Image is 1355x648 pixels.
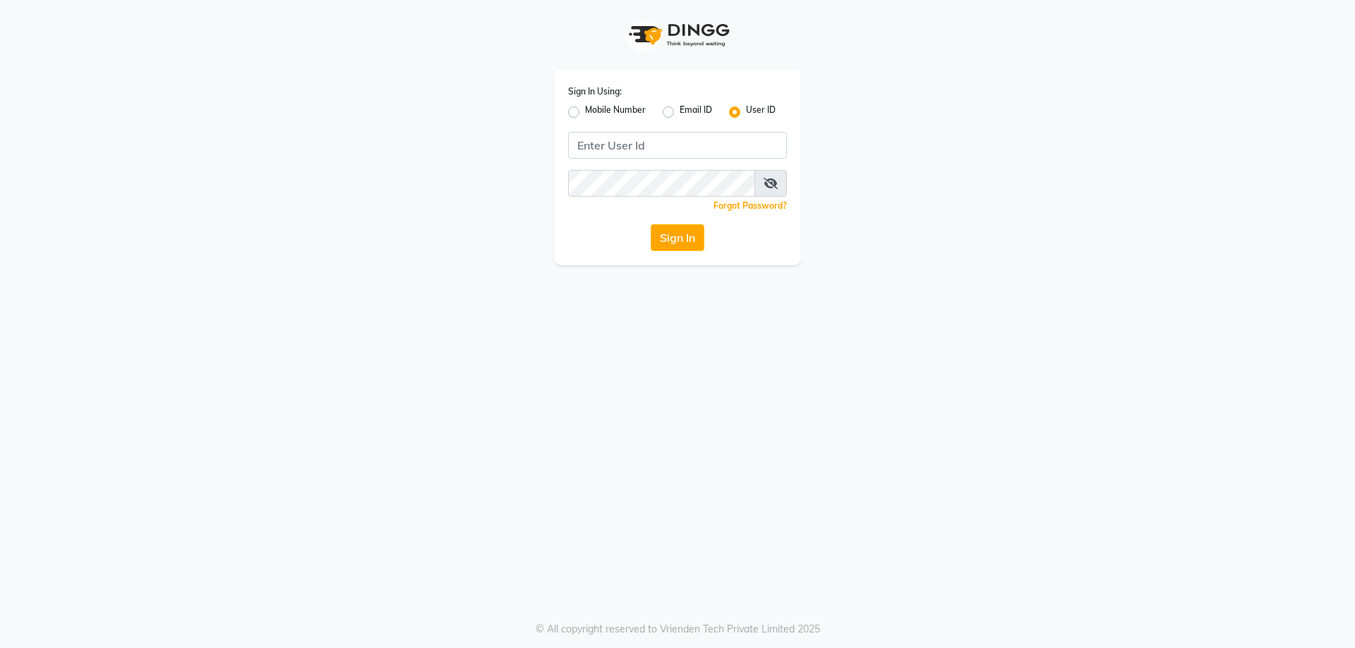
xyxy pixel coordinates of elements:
label: User ID [746,104,776,121]
label: Sign In Using: [568,85,622,98]
a: Forgot Password? [713,200,787,211]
button: Sign In [651,224,704,251]
img: logo1.svg [621,14,734,56]
label: Mobile Number [585,104,646,121]
label: Email ID [680,104,712,121]
input: Username [568,132,787,159]
input: Username [568,170,755,197]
